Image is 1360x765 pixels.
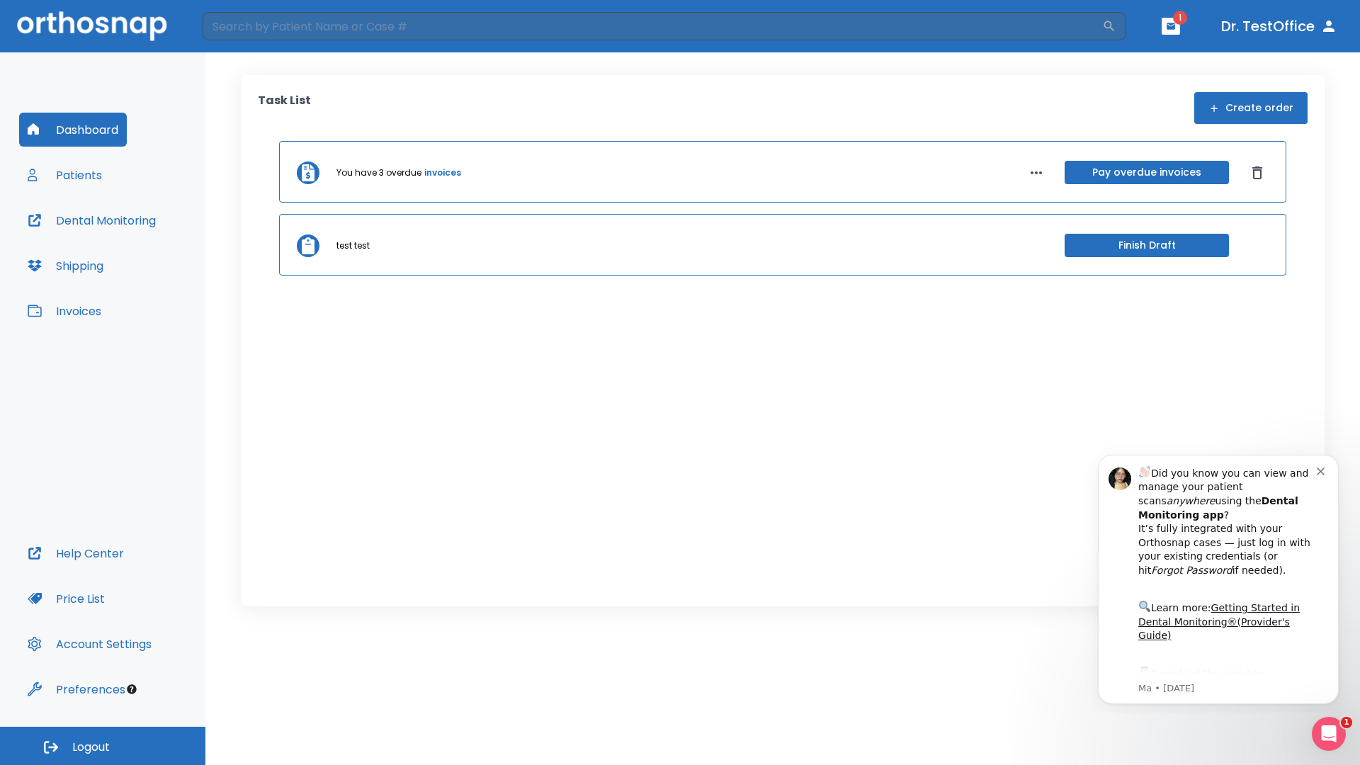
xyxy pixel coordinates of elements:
[424,166,461,179] a: invoices
[1341,717,1352,728] span: 1
[1246,161,1269,184] button: Dismiss
[336,239,370,252] p: test test
[258,92,311,124] p: Task List
[19,203,164,237] button: Dental Monitoring
[19,158,110,192] button: Patients
[62,240,240,253] p: Message from Ma, sent 7w ago
[72,739,110,755] span: Logout
[1065,234,1229,257] button: Finish Draft
[19,113,127,147] button: Dashboard
[1065,161,1229,184] button: Pay overdue invoices
[1077,442,1360,713] iframe: Intercom notifications message
[17,11,167,40] img: Orthosnap
[1194,92,1308,124] button: Create order
[19,582,113,616] button: Price List
[19,672,134,706] button: Preferences
[62,222,240,295] div: Download the app: | ​ Let us know if you need help getting started!
[19,536,132,570] button: Help Center
[1215,13,1343,39] button: Dr. TestOffice
[203,12,1102,40] input: Search by Patient Name or Case #
[62,226,188,251] a: App Store
[19,627,160,661] button: Account Settings
[125,683,138,696] div: Tooltip anchor
[336,166,421,179] p: You have 3 overdue
[1312,717,1346,751] iframe: Intercom live chat
[19,249,112,283] button: Shipping
[1173,11,1187,25] span: 1
[19,294,110,328] button: Invoices
[240,22,251,33] button: Dismiss notification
